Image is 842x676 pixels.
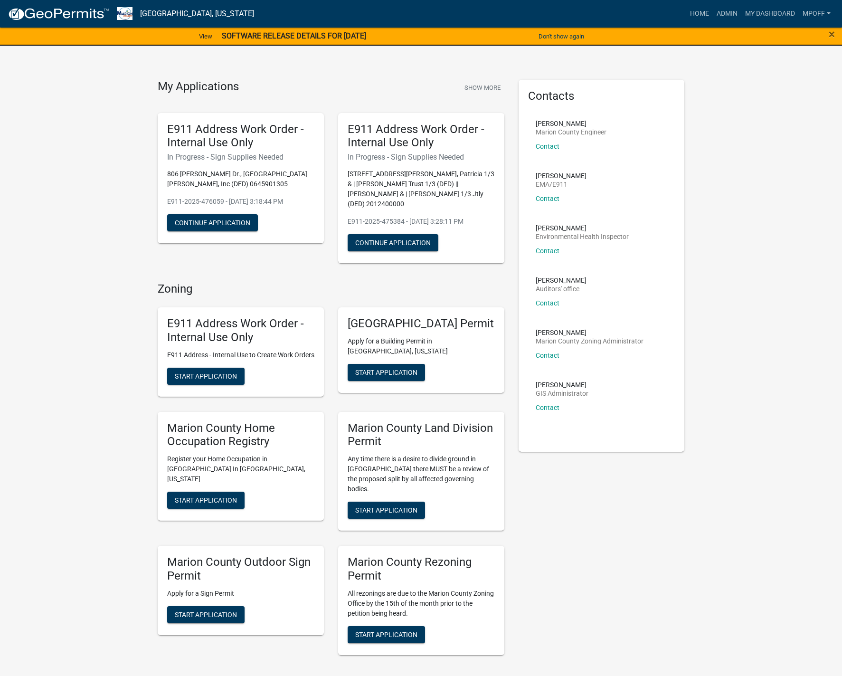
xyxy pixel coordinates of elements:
p: E911 Address - Internal Use to Create Work Orders [167,350,314,360]
p: [PERSON_NAME] [536,381,588,388]
a: Contact [536,404,559,411]
p: GIS Administrator [536,390,588,397]
p: [PERSON_NAME] [536,329,643,336]
a: Contact [536,352,559,359]
p: All rezonings are due to the Marion County Zoning Office by the 15th of the month prior to the pe... [348,589,495,619]
button: Start Application [348,502,425,519]
a: Home [686,5,713,23]
h4: My Applications [158,80,239,94]
span: Start Application [355,368,417,376]
a: Admin [713,5,741,23]
p: [PERSON_NAME] [536,225,629,231]
h5: Contacts [528,89,675,103]
button: Don't show again [535,29,588,44]
img: Marion County, Iowa [117,7,132,20]
button: Start Application [348,364,425,381]
button: Start Application [348,626,425,643]
h5: Marion County Land Division Permit [348,421,495,449]
h5: Marion County Home Occupation Registry [167,421,314,449]
p: E911-2025-476059 - [DATE] 3:18:44 PM [167,197,314,207]
p: EMA/E911 [536,181,587,188]
span: Start Application [175,372,237,380]
span: Start Application [355,630,417,638]
a: My Dashboard [741,5,799,23]
p: [STREET_ADDRESS][PERSON_NAME], Patricia 1/3 & | [PERSON_NAME] Trust 1/3 (DED) || [PERSON_NAME] & ... [348,169,495,209]
a: Contact [536,143,559,150]
a: Contact [536,247,559,255]
a: Contact [536,195,559,202]
p: Marion County Engineer [536,129,606,135]
p: Register your Home Occupation in [GEOGRAPHIC_DATA] In [GEOGRAPHIC_DATA], [US_STATE] [167,454,314,484]
h6: In Progress - Sign Supplies Needed [348,152,495,162]
a: Contact [536,299,559,307]
button: Continue Application [348,234,438,251]
p: 806 [PERSON_NAME] Dr., [GEOGRAPHIC_DATA] [PERSON_NAME], Inc (DED) 0645901305 [167,169,314,189]
button: Continue Application [167,214,258,231]
p: [PERSON_NAME] [536,172,587,179]
button: Start Application [167,492,245,509]
h4: Zoning [158,282,504,296]
button: Show More [461,80,504,95]
p: Any time there is a desire to divide ground in [GEOGRAPHIC_DATA] there MUST be a review of the pr... [348,454,495,494]
p: E911-2025-475384 - [DATE] 3:28:11 PM [348,217,495,227]
strong: SOFTWARE RELEASE DETAILS FOR [DATE] [222,31,366,40]
h5: [GEOGRAPHIC_DATA] Permit [348,317,495,331]
p: [PERSON_NAME] [536,277,587,284]
button: Close [829,29,835,40]
p: Apply for a Sign Permit [167,589,314,599]
a: View [195,29,216,44]
h6: In Progress - Sign Supplies Needed [167,152,314,162]
span: Start Application [175,610,237,618]
span: × [829,28,835,41]
h5: E911 Address Work Order - Internal Use Only [348,123,495,150]
p: Environmental Health Inspector [536,233,629,240]
span: Start Application [175,496,237,504]
h5: Marion County Rezoning Permit [348,555,495,583]
a: mpoff [799,5,834,23]
h5: E911 Address Work Order - Internal Use Only [167,123,314,150]
span: Start Application [355,506,417,514]
button: Start Application [167,368,245,385]
p: [PERSON_NAME] [536,120,606,127]
button: Start Application [167,606,245,623]
p: Auditors' office [536,286,587,292]
h5: E911 Address Work Order - Internal Use Only [167,317,314,344]
p: Apply for a Building Permit in [GEOGRAPHIC_DATA], [US_STATE] [348,336,495,356]
h5: Marion County Outdoor Sign Permit [167,555,314,583]
p: Marion County Zoning Administrator [536,338,643,344]
a: [GEOGRAPHIC_DATA], [US_STATE] [140,6,254,22]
